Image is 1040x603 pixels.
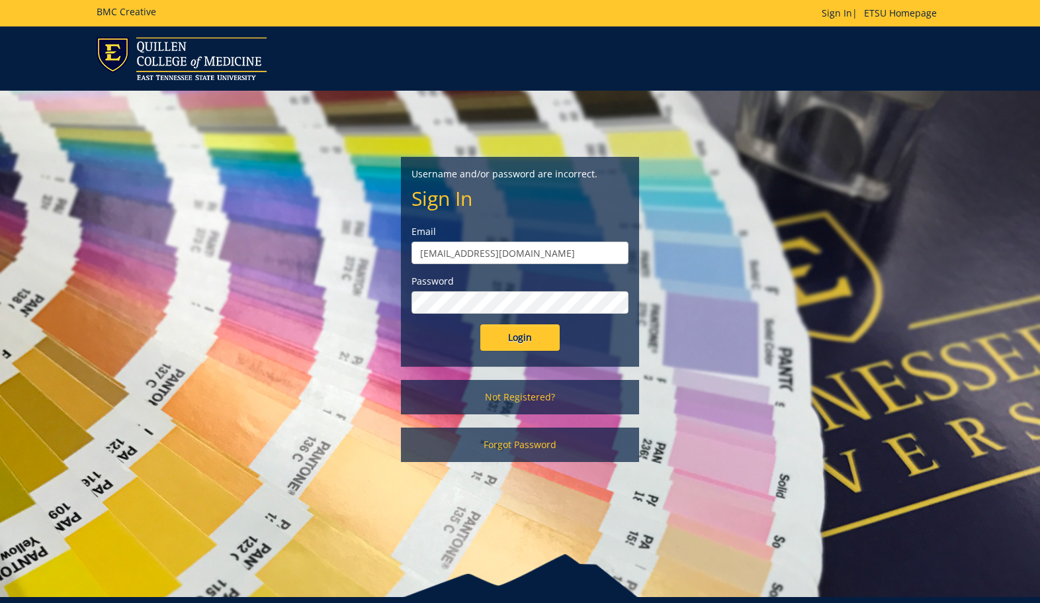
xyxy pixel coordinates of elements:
a: Forgot Password [401,428,639,462]
a: ETSU Homepage [857,7,943,19]
p: Username and/or password are incorrect. [412,167,628,181]
label: Password [412,275,628,288]
p: | [822,7,943,20]
img: ETSU logo [97,37,267,80]
a: Not Registered? [401,380,639,414]
a: Sign In [822,7,852,19]
h2: Sign In [412,187,628,209]
input: Login [480,324,560,351]
label: Email [412,225,628,238]
h5: BMC Creative [97,7,156,17]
